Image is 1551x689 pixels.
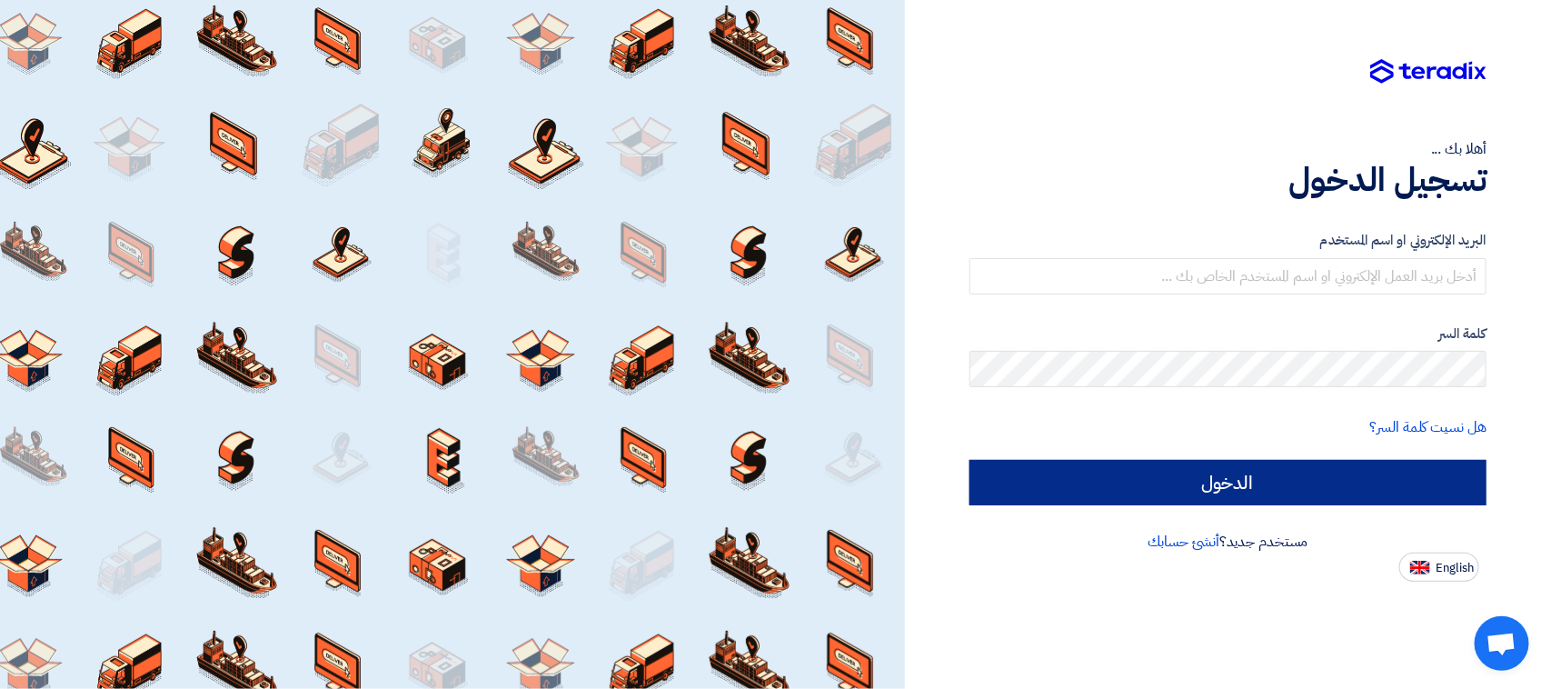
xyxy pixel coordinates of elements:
[969,138,1486,160] div: أهلا بك ...
[1410,561,1430,574] img: en-US.png
[1148,531,1219,553] a: أنشئ حسابك
[1399,553,1479,582] button: English
[969,160,1486,200] h1: تسجيل الدخول
[969,460,1486,505] input: الدخول
[969,258,1486,295] input: أدخل بريد العمل الإلكتروني او اسم المستخدم الخاص بك ...
[969,531,1486,553] div: مستخدم جديد؟
[1370,59,1486,85] img: Teradix logo
[1436,562,1474,574] span: English
[969,230,1486,251] label: البريد الإلكتروني او اسم المستخدم
[969,324,1486,344] label: كلمة السر
[1475,616,1529,671] div: Open chat
[1370,416,1486,438] a: هل نسيت كلمة السر؟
